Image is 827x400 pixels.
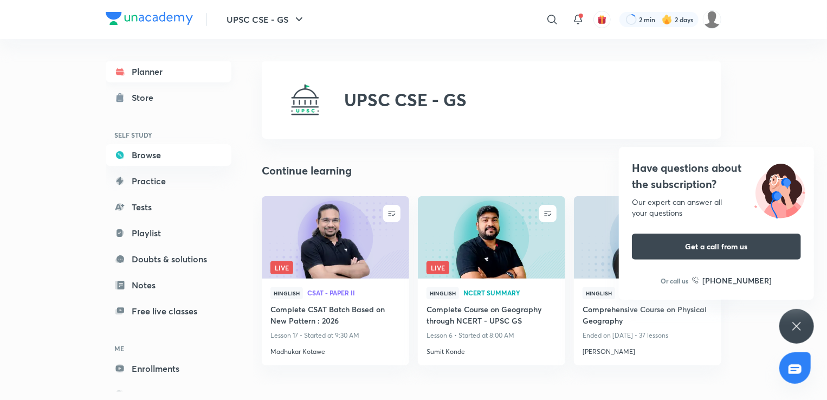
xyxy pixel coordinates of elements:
a: Notes [106,274,231,296]
span: Live [270,261,293,274]
a: Playlist [106,222,231,244]
a: [PHONE_NUMBER] [692,275,772,286]
a: Complete Course on Geography through NCERT - UPSC GS [427,304,557,328]
a: Store [106,87,231,108]
a: Browse [106,144,231,166]
h6: ME [106,339,231,358]
span: Hinglish [270,287,303,299]
button: UPSC CSE - GS [220,9,312,30]
h6: SELF STUDY [106,126,231,144]
a: Madhukar Kotawe [270,343,400,357]
a: Doubts & solutions [106,248,231,270]
a: CSAT - Paper II [307,289,400,297]
p: Ended on [DATE] • 37 lessons [583,328,713,343]
a: Sumit Konde [427,343,557,357]
img: ttu_illustration_new.svg [746,160,814,218]
a: new-thumbnailLive [262,196,409,279]
span: NCERT Summary [463,289,557,296]
div: Our expert can answer all your questions [632,197,801,218]
h2: UPSC CSE - GS [344,89,467,110]
a: Practice [106,170,231,192]
a: Planner [106,61,231,82]
a: Company Logo [106,12,193,28]
p: Lesson 6 • Started at 8:00 AM [427,328,557,343]
span: Hinglish [427,287,459,299]
img: avatar [597,15,607,24]
a: Complete CSAT Batch Based on New Pattern : 2026 [270,304,400,328]
img: Company Logo [106,12,193,25]
span: Hinglish [583,287,615,299]
img: streak [662,14,673,25]
button: Get a call from us [632,234,801,260]
p: Lesson 17 • Started at 9:30 AM [270,328,400,343]
button: avatar [593,11,611,28]
img: Kiran Saini [703,10,721,29]
h2: Continue learning [262,163,352,179]
span: CSAT - Paper II [307,289,400,296]
a: Enrollments [106,358,231,379]
div: Store [132,91,160,104]
a: new-thumbnail [574,196,721,279]
a: [PERSON_NAME] [583,343,713,357]
img: new-thumbnail [260,195,410,279]
a: NCERT Summary [463,289,557,297]
p: Or call us [661,276,689,286]
a: new-thumbnailLive [418,196,565,279]
h6: [PHONE_NUMBER] [703,275,772,286]
img: new-thumbnail [416,195,566,279]
span: Live [427,261,449,274]
a: Tests [106,196,231,218]
h4: Have questions about the subscription? [632,160,801,192]
a: Comprehensive Course on Physical Geography [583,304,713,328]
a: Free live classes [106,300,231,322]
img: UPSC CSE - GS [288,82,322,117]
